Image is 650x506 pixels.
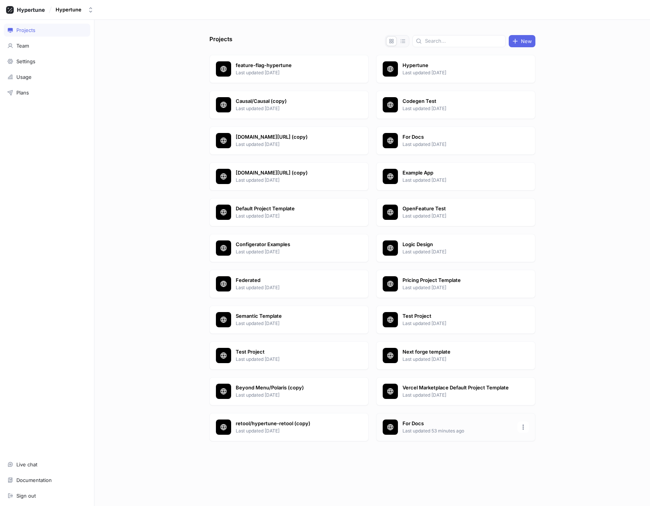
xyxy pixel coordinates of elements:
p: retool/hypertune-retool (copy) [236,420,346,428]
p: Last updated [DATE] [236,248,346,255]
div: Live chat [16,461,37,468]
p: [DOMAIN_NAME][URL] (copy) [236,169,346,177]
span: New [521,39,532,43]
p: Configerator Examples [236,241,346,248]
p: Last updated [DATE] [236,177,346,184]
input: Search... [425,37,502,45]
p: Last updated [DATE] [402,141,513,148]
p: Last updated [DATE] [236,320,346,327]
p: Test Project [236,348,346,356]
p: For Docs [402,133,513,141]
p: Test Project [402,312,513,320]
p: Next forge template [402,348,513,356]
p: Last updated [DATE] [402,356,513,363]
p: Last updated [DATE] [236,141,346,148]
p: Federated [236,277,346,284]
button: New [509,35,535,47]
p: Last updated [DATE] [402,320,513,327]
p: Last updated [DATE] [402,392,513,399]
div: Settings [16,58,35,64]
p: Vercel Marketplace Default Project Template [402,384,513,392]
a: Documentation [4,474,90,487]
p: OpenFeature Test [402,205,513,213]
p: Last updated [DATE] [236,213,346,219]
p: Logic Design [402,241,513,248]
p: Pricing Project Template [402,277,513,284]
p: Beyond Menu/Polaris (copy) [236,384,346,392]
div: Usage [16,74,32,80]
p: Projects [209,35,232,47]
p: For Docs [402,420,513,428]
div: Hypertune [56,6,81,13]
div: Projects [16,27,35,33]
a: Usage [4,70,90,83]
p: Default Project Template [236,205,346,213]
p: Last updated 53 minutes ago [402,428,513,434]
div: Team [16,43,29,49]
p: [DOMAIN_NAME][URL] (copy) [236,133,346,141]
a: Team [4,39,90,52]
p: Last updated [DATE] [236,105,346,112]
a: Projects [4,24,90,37]
p: Last updated [DATE] [402,105,513,112]
p: Last updated [DATE] [236,284,346,291]
p: Last updated [DATE] [402,69,513,76]
p: Hypertune [402,62,513,69]
p: Last updated [DATE] [236,392,346,399]
p: Last updated [DATE] [236,69,346,76]
p: Last updated [DATE] [402,248,513,255]
div: Documentation [16,477,52,483]
p: Semantic Template [236,312,346,320]
p: Causal/Causal (copy) [236,98,346,105]
p: Last updated [DATE] [236,428,346,434]
button: Hypertune [53,3,97,16]
p: Example App [402,169,513,177]
p: Last updated [DATE] [236,356,346,363]
p: feature-flag-hypertune [236,62,346,69]
a: Settings [4,55,90,68]
p: Last updated [DATE] [402,284,513,291]
a: Plans [4,86,90,99]
div: Plans [16,90,29,96]
p: Last updated [DATE] [402,177,513,184]
div: Sign out [16,493,36,499]
p: Last updated [DATE] [402,213,513,219]
p: Codegen Test [402,98,513,105]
